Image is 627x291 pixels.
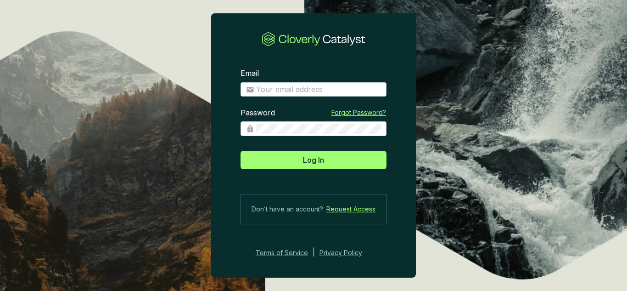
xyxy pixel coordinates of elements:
[303,154,324,165] span: Log In
[313,247,315,258] div: |
[319,247,375,258] a: Privacy Policy
[241,151,386,169] button: Log In
[241,108,275,118] label: Password
[326,204,375,215] a: Request Access
[252,204,323,215] span: Don’t have an account?
[256,124,381,134] input: Password
[253,247,308,258] a: Terms of Service
[256,85,381,95] input: Email
[331,108,386,117] a: Forgot Password?
[241,68,259,79] label: Email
